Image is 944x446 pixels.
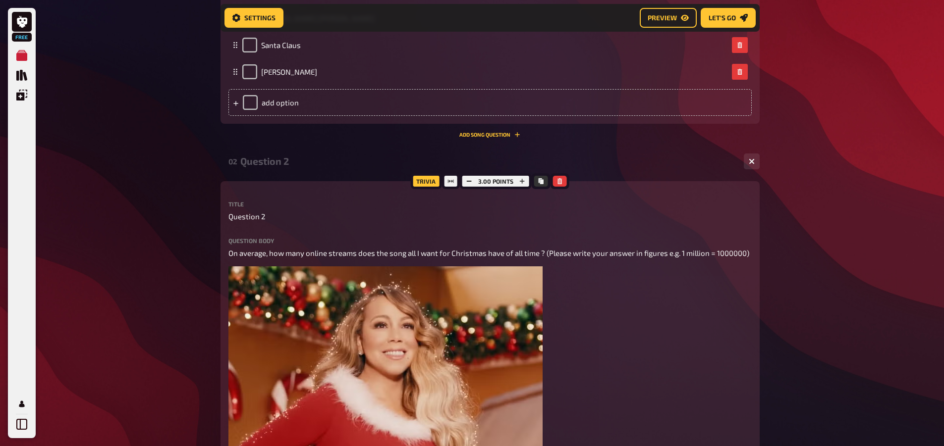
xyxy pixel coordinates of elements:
a: Quiz Library [12,65,32,85]
span: Question 2 [228,211,265,222]
div: add option [228,89,752,116]
a: My Account [12,394,32,414]
label: Question body [228,238,752,244]
a: Let's go [701,8,756,28]
span: Preview [648,14,677,21]
span: On average, how many online streams does the song all I want for Christmas have of all time ? (Pl... [228,248,749,257]
span: Let's go [709,14,736,21]
a: Preview [640,8,697,28]
a: Overlays [12,85,32,105]
button: Copy [534,176,548,187]
label: Title [228,201,752,207]
span: Settings [244,14,276,21]
a: My Quizzes [12,46,32,65]
a: Settings [224,8,283,28]
span: Free [13,34,31,40]
div: Question 2 [240,155,736,167]
div: 02 [228,157,236,166]
div: Trivia [410,173,442,189]
span: Santa Claus [261,41,301,50]
div: 3.00 points [460,173,532,189]
button: Add Song question [459,132,520,138]
span: [PERSON_NAME] [261,67,317,76]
